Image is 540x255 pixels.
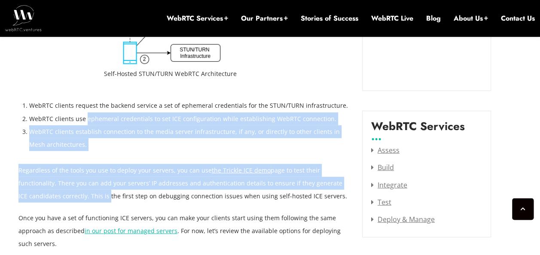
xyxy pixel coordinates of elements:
figcaption: Self-Hosted STUN/TURN WebRTC Architecture [104,67,263,80]
p: Regardless of the tools you use to deploy your servers, you can use page to test their functional... [18,164,349,203]
li: WebRTC clients use ephemeral credentials to set ICE configuration while establishing WebRTC conne... [29,112,349,125]
a: Stories of Success [301,14,358,23]
a: the Trickle ICE demo [212,166,271,174]
li: WebRTC clients establish connection to the media server infrastructure, if any, or directly to ot... [29,125,349,151]
a: Test [371,197,391,207]
p: Once you have a set of functioning ICE servers, you can make your clients start using them follow... [18,212,349,250]
a: Build [371,163,394,172]
a: WebRTC Live [371,14,413,23]
a: About Us [454,14,488,23]
a: Assess [371,146,400,155]
li: WebRTC clients request the backend service a set of ephemeral credentials for the STUN/TURN infra... [29,99,349,112]
a: Deploy & Manage [371,215,435,224]
img: WebRTC.ventures [5,5,42,31]
label: WebRTC Services [371,120,465,140]
a: Blog [426,14,441,23]
a: WebRTC Services [167,14,228,23]
a: Our Partners [241,14,288,23]
a: Contact Us [501,14,535,23]
a: Integrate [371,180,407,190]
a: in our post for managed servers [85,227,177,235]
